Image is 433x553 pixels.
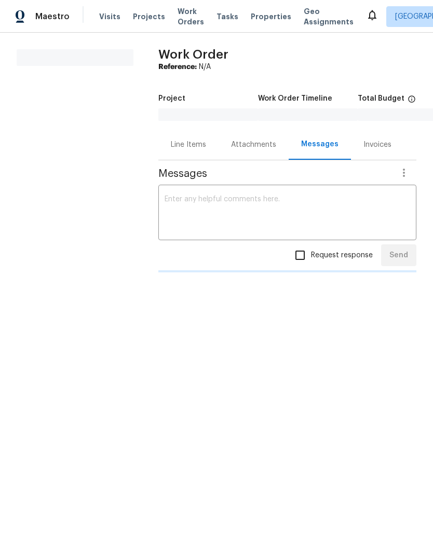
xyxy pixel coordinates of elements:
[216,13,238,20] span: Tasks
[311,250,373,261] span: Request response
[158,62,416,72] div: N/A
[301,139,339,149] div: Messages
[251,11,291,22] span: Properties
[158,95,185,102] h5: Project
[99,11,120,22] span: Visits
[358,95,404,102] h5: Total Budget
[158,48,228,61] span: Work Order
[258,95,332,102] h5: Work Order Timeline
[363,140,391,150] div: Invoices
[133,11,165,22] span: Projects
[304,6,354,27] span: Geo Assignments
[178,6,204,27] span: Work Orders
[35,11,70,22] span: Maestro
[408,95,416,108] span: The total cost of line items that have been proposed by Opendoor. This sum includes line items th...
[158,63,197,71] b: Reference:
[158,169,391,179] span: Messages
[171,140,206,150] div: Line Items
[231,140,276,150] div: Attachments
